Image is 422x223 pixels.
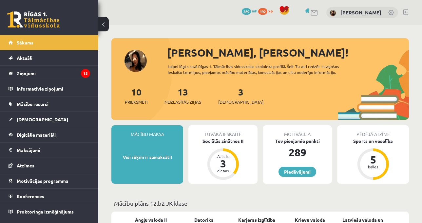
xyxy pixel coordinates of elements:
[258,8,267,15] span: 192
[17,55,32,61] span: Aktuāli
[17,101,48,107] span: Mācību resursi
[17,66,90,81] legend: Ziņojumi
[263,138,332,145] div: Tev pieejamie punkti
[188,125,258,138] div: Tuvākā ieskaite
[17,209,74,214] span: Proktoringa izmēģinājums
[164,86,201,105] a: 13Neizlasītās ziņas
[268,8,273,13] span: xp
[9,204,90,219] a: Proktoringa izmēģinājums
[9,50,90,65] a: Aktuāli
[17,143,90,158] legend: Maksājumi
[9,158,90,173] a: Atzīmes
[164,99,201,105] span: Neizlasītās ziņas
[337,138,409,145] div: Sports un veselība
[17,132,56,138] span: Digitālie materiāli
[9,35,90,50] a: Sākums
[9,112,90,127] a: [DEMOGRAPHIC_DATA]
[330,10,336,16] img: Nikola Maļinovska
[340,9,381,16] a: [PERSON_NAME]
[17,193,44,199] span: Konferences
[167,45,409,60] div: [PERSON_NAME], [PERSON_NAME]!
[125,86,147,105] a: 10Priekšmeti
[218,99,263,105] span: [DEMOGRAPHIC_DATA]
[17,163,34,168] span: Atzīmes
[7,11,60,28] a: Rīgas 1. Tālmācības vidusskola
[9,96,90,111] a: Mācību resursi
[17,81,90,96] legend: Informatīvie ziņojumi
[111,125,183,138] div: Mācību maksa
[17,40,33,45] span: Sākums
[258,8,276,13] a: 192 xp
[114,199,406,208] p: Mācību plāns 12.b2 JK klase
[81,69,90,78] i: 13
[17,178,68,184] span: Motivācijas programma
[125,99,147,105] span: Priekšmeti
[218,86,263,105] a: 3[DEMOGRAPHIC_DATA]
[337,138,409,181] a: Sports un veselība 5 balles
[168,63,346,75] div: Laipni lūgts savā Rīgas 1. Tālmācības vidusskolas skolnieka profilā. Šeit Tu vari redzēt tuvojošo...
[263,125,332,138] div: Motivācija
[213,169,233,173] div: dienas
[242,8,257,13] a: 289 mP
[9,143,90,158] a: Maksājumi
[363,154,383,165] div: 5
[188,138,258,145] div: Sociālās zinātnes II
[17,116,68,122] span: [DEMOGRAPHIC_DATA]
[337,125,409,138] div: Pēdējā atzīme
[188,138,258,181] a: Sociālās zinātnes II Atlicis 3 dienas
[9,189,90,204] a: Konferences
[263,145,332,160] div: 289
[9,81,90,96] a: Informatīvie ziņojumi
[252,8,257,13] span: mP
[9,127,90,142] a: Digitālie materiāli
[278,167,316,177] a: Piedāvājumi
[213,154,233,158] div: Atlicis
[363,165,383,169] div: balles
[9,66,90,81] a: Ziņojumi13
[9,173,90,188] a: Motivācijas programma
[115,154,180,161] p: Visi rēķini ir samaksāti!
[242,8,251,15] span: 289
[213,158,233,169] div: 3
